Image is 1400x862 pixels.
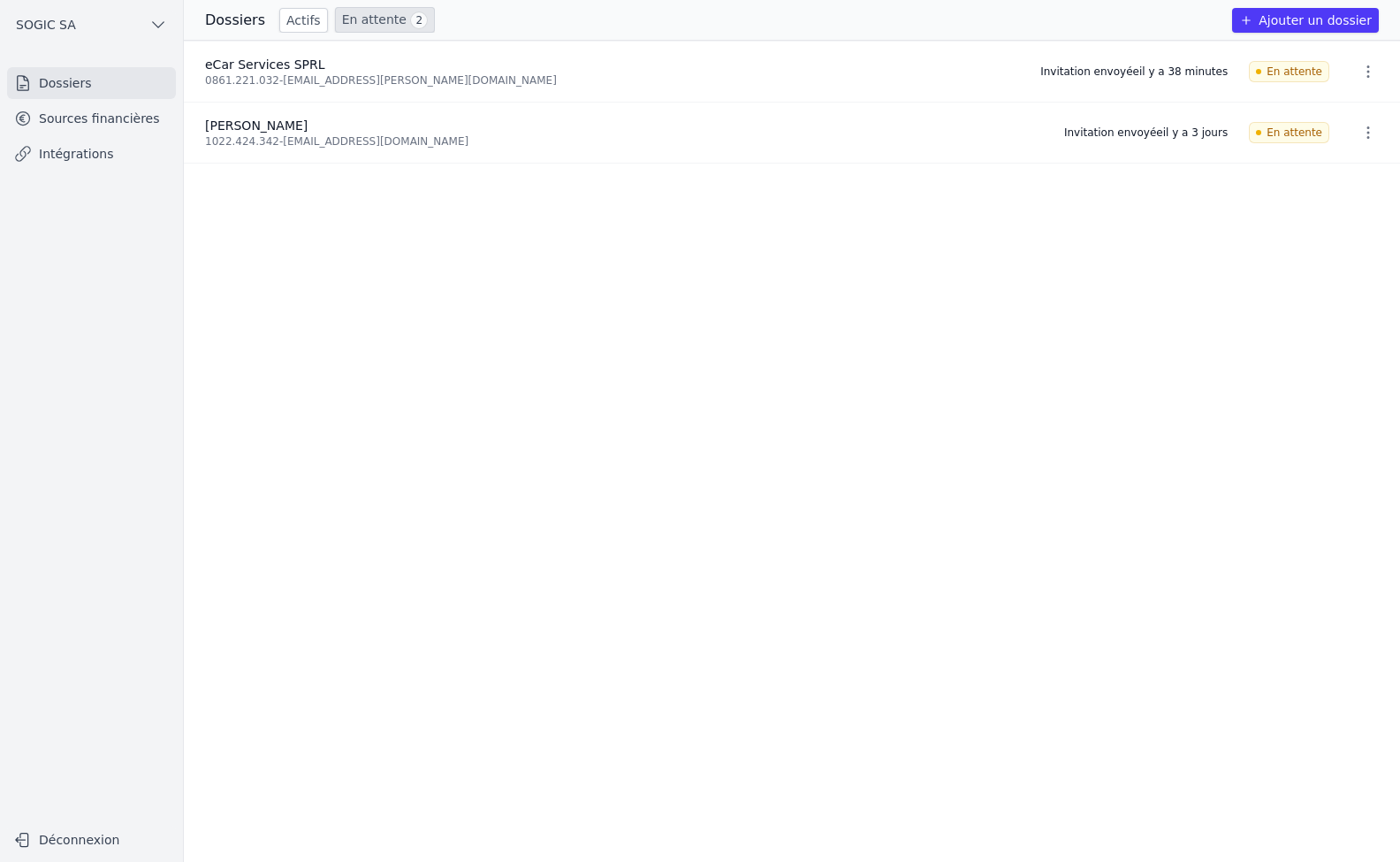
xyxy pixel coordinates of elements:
[205,134,1043,149] div: 1022.424.342 - [EMAIL_ADDRESS][DOMAIN_NAME]
[205,73,1019,88] div: 0861.221.032 - [EMAIL_ADDRESS][PERSON_NAME][DOMAIN_NAME]
[1249,61,1329,82] span: En attente
[1232,8,1379,33] button: Ajouter un dossier
[335,7,435,33] a: En attente 2
[1040,65,1228,79] div: Invitation envoyée il y a 38 minutes
[1249,122,1329,143] span: En attente
[7,103,176,134] a: Sources financières
[7,11,176,39] button: SOGIC SA
[410,11,428,29] span: 2
[7,826,176,854] button: Déconnexion
[205,10,265,31] h3: Dossiers
[7,138,176,170] a: Intégrations
[205,57,325,72] span: eCar Services SPRL
[16,16,76,34] span: SOGIC SA
[1064,126,1228,140] div: Invitation envoyée il y a 3 jours
[7,67,176,99] a: Dossiers
[279,8,328,33] a: Actifs
[205,118,308,133] span: [PERSON_NAME]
